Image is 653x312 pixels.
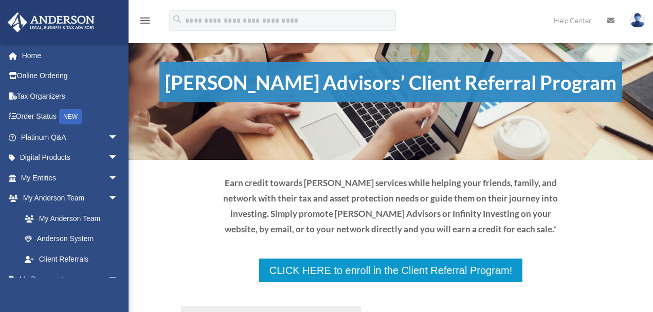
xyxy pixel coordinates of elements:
[139,14,151,27] i: menu
[258,258,523,283] a: CLICK HERE to enroll in the Client Referral Program!
[108,269,129,290] span: arrow_drop_down
[59,109,82,124] div: NEW
[108,168,129,189] span: arrow_drop_down
[14,229,134,249] a: Anderson System
[14,249,129,269] a: Client Referrals
[7,168,134,188] a: My Entitiesarrow_drop_down
[14,208,134,229] a: My Anderson Team
[7,66,134,86] a: Online Ordering
[108,127,129,148] span: arrow_drop_down
[159,62,622,102] h1: [PERSON_NAME] Advisors’ Client Referral Program
[7,45,134,66] a: Home
[108,148,129,169] span: arrow_drop_down
[223,175,559,236] p: Earn credit towards [PERSON_NAME] services while helping your friends, family, and network with t...
[172,14,183,25] i: search
[5,12,98,32] img: Anderson Advisors Platinum Portal
[7,86,134,106] a: Tax Organizers
[7,269,134,290] a: My Documentsarrow_drop_down
[108,188,129,209] span: arrow_drop_down
[7,106,134,127] a: Order StatusNEW
[7,148,134,168] a: Digital Productsarrow_drop_down
[7,188,134,209] a: My Anderson Teamarrow_drop_down
[630,13,645,28] img: User Pic
[7,127,134,148] a: Platinum Q&Aarrow_drop_down
[139,18,151,27] a: menu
